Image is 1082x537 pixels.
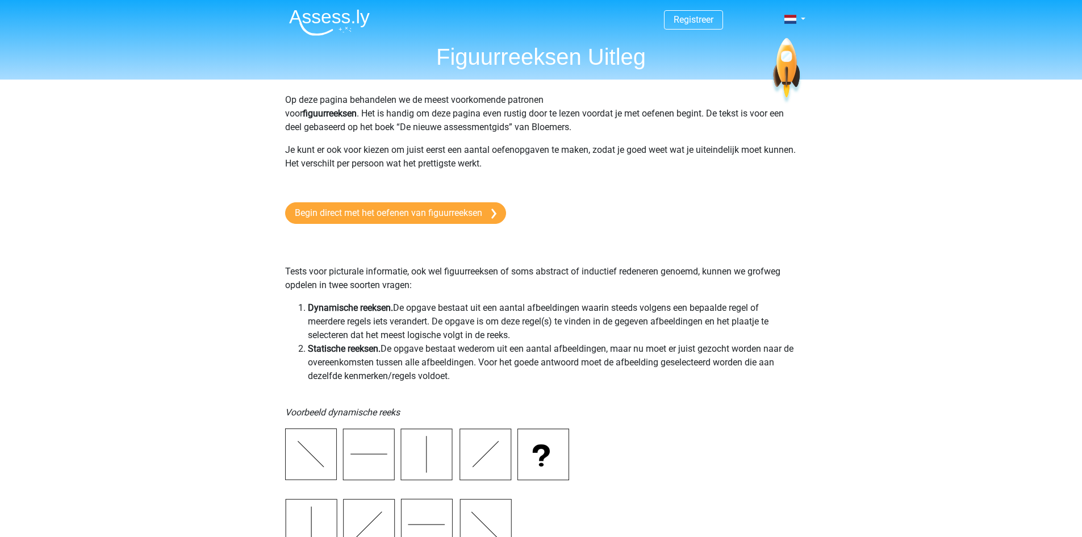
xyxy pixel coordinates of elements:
[285,143,797,184] p: Je kunt er ook voor kiezen om juist eerst een aantal oefenopgaven te maken, zodat je goed weet wa...
[285,238,797,292] p: Tests voor picturale informatie, ook wel figuurreeksen of soms abstract of inductief redeneren ge...
[285,407,400,418] i: Voorbeeld dynamische reeks
[308,302,393,313] b: Dynamische reeksen.
[289,9,370,36] img: Assessly
[285,202,506,224] a: Begin direct met het oefenen van figuurreeksen
[280,43,803,70] h1: Figuurreeksen Uitleg
[303,108,357,119] b: figuurreeksen
[308,301,797,342] li: De opgave bestaat uit een aantal afbeeldingen waarin steeds volgens een bepaalde regel of meerder...
[308,343,381,354] b: Statische reeksen.
[674,14,713,25] a: Registreer
[491,209,496,219] img: arrow-right.e5bd35279c78.svg
[771,38,802,105] img: spaceship.7d73109d6933.svg
[285,93,797,134] p: Op deze pagina behandelen we de meest voorkomende patronen voor . Het is handig om deze pagina ev...
[308,342,797,383] li: De opgave bestaat wederom uit een aantal afbeeldingen, maar nu moet er juist gezocht worden naar ...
